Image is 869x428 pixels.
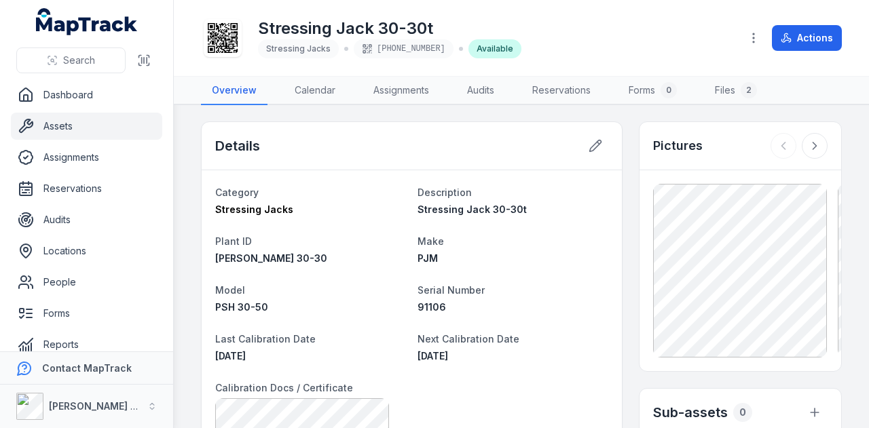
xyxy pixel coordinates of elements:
[36,8,138,35] a: MapTrack
[418,284,485,296] span: Serial Number
[258,18,521,39] h1: Stressing Jack 30-30t
[11,81,162,109] a: Dashboard
[418,333,519,345] span: Next Calibration Date
[418,350,448,362] span: [DATE]
[418,301,446,313] span: 91106
[215,350,246,362] time: 10/03/2025, 12:00:00 am
[63,54,95,67] span: Search
[653,136,703,155] h3: Pictures
[418,203,527,215] span: Stressing Jack 30-30t
[521,77,602,105] a: Reservations
[354,39,454,58] div: [PHONE_NUMBER]
[215,284,245,296] span: Model
[49,400,160,412] strong: [PERSON_NAME] Group
[11,144,162,171] a: Assignments
[42,362,132,374] strong: Contact MapTrack
[11,237,162,265] a: Locations
[16,47,126,73] button: Search
[418,350,448,362] time: 10/09/2025, 12:00:00 am
[741,82,757,98] div: 2
[11,300,162,327] a: Forms
[11,269,162,296] a: People
[215,187,259,198] span: Category
[772,25,842,51] button: Actions
[215,350,246,362] span: [DATE]
[201,77,267,105] a: Overview
[468,39,521,58] div: Available
[418,252,438,264] span: PJM
[284,77,346,105] a: Calendar
[11,175,162,202] a: Reservations
[215,333,316,345] span: Last Calibration Date
[653,403,728,422] h2: Sub-assets
[215,382,353,393] span: Calibration Docs / Certificate
[266,43,331,54] span: Stressing Jacks
[11,331,162,358] a: Reports
[661,82,677,98] div: 0
[456,77,505,105] a: Audits
[418,235,444,247] span: Make
[418,187,472,198] span: Description
[11,113,162,140] a: Assets
[215,235,252,247] span: Plant ID
[704,77,768,105] a: Files2
[618,77,688,105] a: Forms0
[215,136,260,155] h2: Details
[215,203,293,215] span: Stressing Jacks
[733,403,752,422] div: 0
[11,206,162,233] a: Audits
[215,252,327,264] span: [PERSON_NAME] 30-30
[363,77,440,105] a: Assignments
[215,301,268,313] span: PSH 30-50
